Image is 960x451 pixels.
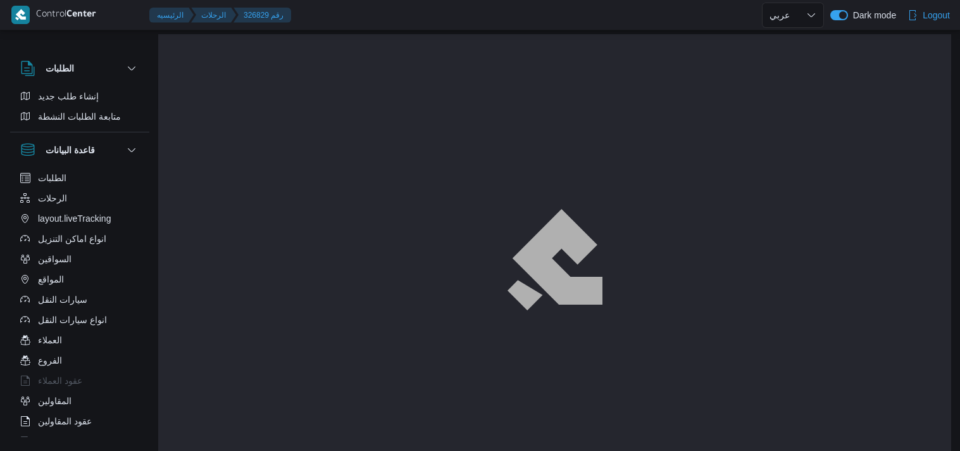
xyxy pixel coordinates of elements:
[38,251,72,267] span: السواقين
[234,8,291,23] button: 326829 رقم
[15,86,144,106] button: إنشاء طلب جديد
[38,414,92,429] span: عقود المقاولين
[15,371,144,391] button: عقود العملاء
[191,8,236,23] button: الرحلات
[15,208,144,229] button: layout.liveTracking
[38,89,99,104] span: إنشاء طلب جديد
[923,8,950,23] span: Logout
[38,393,72,409] span: المقاولين
[38,292,87,307] span: سيارات النقل
[15,330,144,350] button: العملاء
[38,191,67,206] span: الرحلات
[15,168,144,188] button: الطلبات
[15,310,144,330] button: انواع سيارات النقل
[15,229,144,249] button: انواع اماكن التنزيل
[15,106,144,127] button: متابعة الطلبات النشطة
[38,272,64,287] span: المواقع
[10,86,149,132] div: الطلبات
[15,411,144,431] button: عقود المقاولين
[38,211,111,226] span: layout.liveTracking
[66,10,96,20] b: Center
[38,353,62,368] span: الفروع
[38,434,90,449] span: اجهزة التليفون
[46,61,74,76] h3: الطلبات
[46,143,95,158] h3: قاعدة البيانات
[38,373,82,388] span: عقود العملاء
[15,391,144,411] button: المقاولين
[15,269,144,289] button: المواقع
[38,231,106,246] span: انواع اماكن التنزيل
[11,6,30,24] img: X8yXhbKr1z7QwAAAABJRU5ErkJggg==
[848,10,896,20] span: Dark mode
[20,61,139,76] button: الطلبات
[38,109,121,124] span: متابعة الطلبات النشطة
[10,168,149,442] div: قاعدة البيانات
[15,249,144,269] button: السواقين
[15,289,144,310] button: سيارات النقل
[514,217,595,303] img: ILLA Logo
[149,8,194,23] button: الرئيسيه
[20,143,139,158] button: قاعدة البيانات
[38,312,107,327] span: انواع سيارات النقل
[38,333,62,348] span: العملاء
[15,188,144,208] button: الرحلات
[902,3,955,28] button: Logout
[38,170,66,186] span: الطلبات
[15,350,144,371] button: الفروع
